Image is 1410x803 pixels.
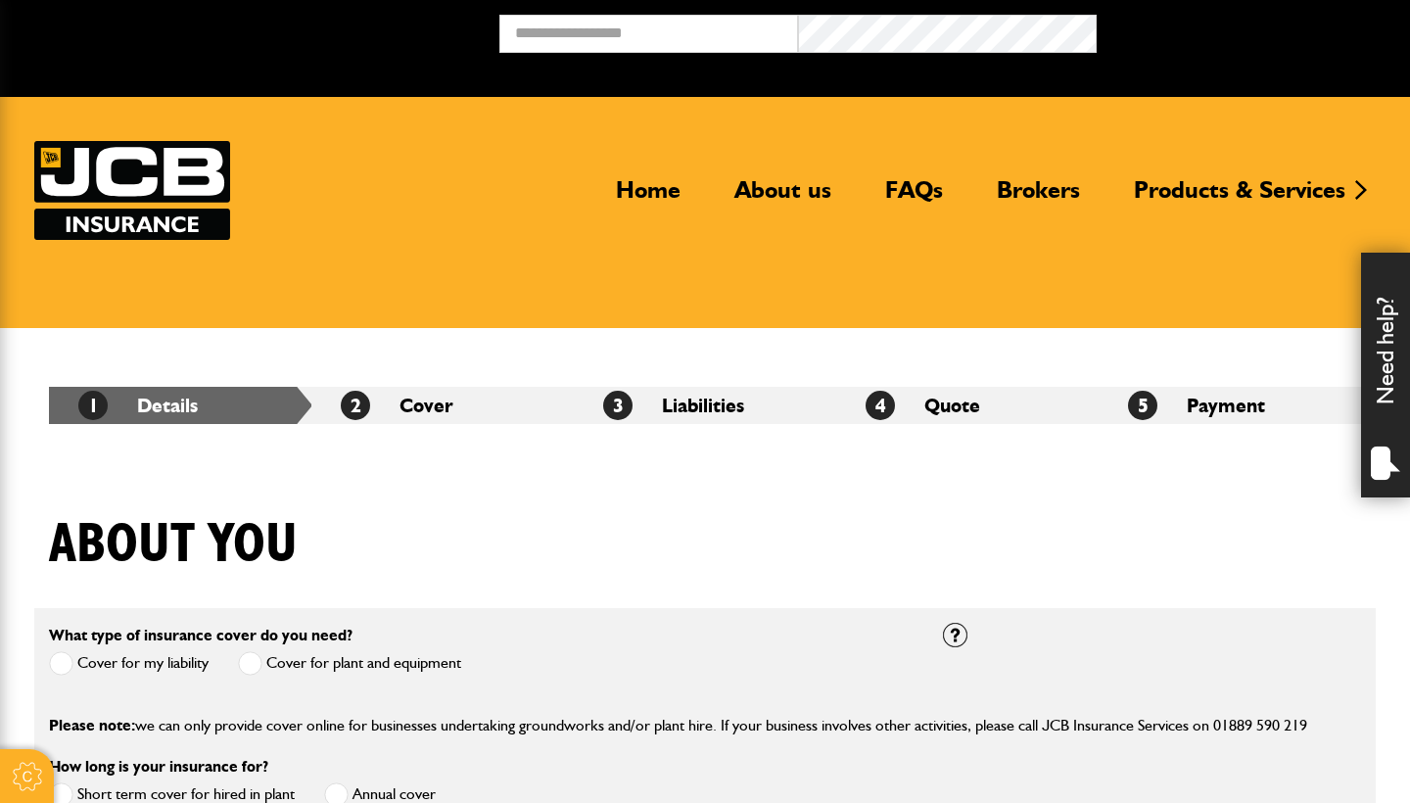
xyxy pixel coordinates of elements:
[49,759,268,775] label: How long is your insurance for?
[34,141,230,240] a: JCB Insurance Services
[341,391,370,420] span: 2
[49,713,1361,738] p: we can only provide cover online for businesses undertaking groundworks and/or plant hire. If you...
[1119,175,1360,220] a: Products & Services
[866,391,895,420] span: 4
[311,387,574,424] li: Cover
[49,716,135,734] span: Please note:
[49,387,311,424] li: Details
[34,141,230,240] img: JCB Insurance Services logo
[49,651,209,676] label: Cover for my liability
[870,175,958,220] a: FAQs
[601,175,695,220] a: Home
[238,651,461,676] label: Cover for plant and equipment
[574,387,836,424] li: Liabilities
[603,391,633,420] span: 3
[982,175,1095,220] a: Brokers
[1097,15,1395,45] button: Broker Login
[836,387,1099,424] li: Quote
[720,175,846,220] a: About us
[1099,387,1361,424] li: Payment
[78,391,108,420] span: 1
[49,512,298,578] h1: About you
[1128,391,1157,420] span: 5
[1361,253,1410,497] div: Need help?
[49,628,352,643] label: What type of insurance cover do you need?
